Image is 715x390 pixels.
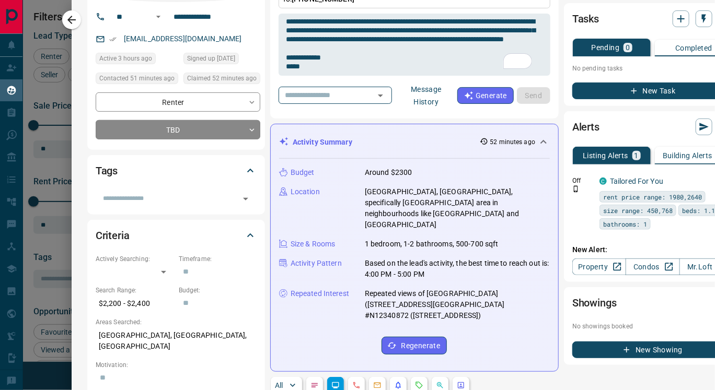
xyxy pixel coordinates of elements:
span: Signed up [DATE] [187,53,235,64]
svg: Agent Actions [457,381,465,389]
div: Renter [96,92,260,112]
p: Timeframe: [179,254,257,264]
p: 52 minutes ago [490,137,536,147]
p: 1 bedroom, 1-2 bathrooms, 500-700 sqft [365,239,499,250]
div: Mon Sep 15 2025 [96,73,178,87]
p: Listing Alerts [583,152,628,159]
a: Tailored For You [610,177,663,185]
p: 1 [635,152,639,159]
svg: Opportunities [436,381,444,389]
svg: Push Notification Only [572,185,580,193]
h2: Tags [96,162,118,179]
button: Regenerate [382,337,447,354]
p: Pending [592,44,620,51]
textarea: To enrich screen reader interactions, please activate Accessibility in Grammarly extension settings [286,18,543,72]
p: Actively Searching: [96,254,174,264]
p: Budget [291,167,315,178]
button: Open [152,10,165,23]
svg: Listing Alerts [394,381,402,389]
span: rent price range: 1980,2640 [603,192,702,202]
p: Off [572,176,593,185]
div: Mon Sep 15 2025 [183,73,260,87]
h2: Alerts [572,119,599,135]
div: Criteria [96,223,257,248]
svg: Notes [310,381,319,389]
span: Claimed 52 minutes ago [187,73,257,84]
p: Based on the lead's activity, the best time to reach out is: 4:00 PM - 5:00 PM [365,258,550,280]
svg: Requests [415,381,423,389]
div: Tags [96,158,257,183]
h2: Showings [572,294,617,311]
button: Generate [457,87,514,104]
p: 0 [626,44,630,51]
div: Sat Sep 06 2025 [183,53,260,67]
p: Location [291,186,320,197]
a: Condos [626,258,679,275]
a: [EMAIL_ADDRESS][DOMAIN_NAME] [124,34,242,43]
p: Repeated Interest [291,288,349,299]
div: condos.ca [599,178,607,185]
p: $2,200 - $2,400 [96,295,174,312]
button: Message History [395,81,457,110]
button: Open [373,88,388,103]
p: [GEOGRAPHIC_DATA], [GEOGRAPHIC_DATA], [GEOGRAPHIC_DATA] [96,327,257,355]
svg: Lead Browsing Activity [331,381,340,389]
svg: Calls [352,381,361,389]
p: Activity Pattern [291,258,342,269]
h2: Criteria [96,227,130,244]
p: Areas Searched: [96,317,257,327]
svg: Emails [373,381,382,389]
p: Size & Rooms [291,239,336,250]
span: bathrooms: 1 [603,219,647,229]
p: Motivation: [96,360,257,370]
p: Building Alerts [663,152,712,159]
p: Activity Summary [293,137,352,148]
a: Property [572,258,626,275]
span: Active 3 hours ago [99,53,152,64]
p: [GEOGRAPHIC_DATA], [GEOGRAPHIC_DATA], specifically [GEOGRAPHIC_DATA] area in neighbourhoods like ... [365,186,550,230]
span: size range: 450,768 [603,205,673,216]
p: Budget: [179,286,257,295]
p: Repeated views of [GEOGRAPHIC_DATA] ([STREET_ADDRESS][GEOGRAPHIC_DATA] #N12340872 ([STREET_ADDRESS]) [365,288,550,321]
svg: Email Verified [109,36,117,43]
p: Around $2300 [365,167,412,178]
p: Search Range: [96,286,174,295]
h2: Tasks [572,10,599,27]
span: Contacted 51 minutes ago [99,73,175,84]
p: All [275,382,283,389]
div: Activity Summary52 minutes ago [279,133,550,152]
div: TBD [96,120,260,139]
button: Open [238,192,253,206]
div: Mon Sep 15 2025 [96,53,178,67]
p: Completed [675,44,712,52]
